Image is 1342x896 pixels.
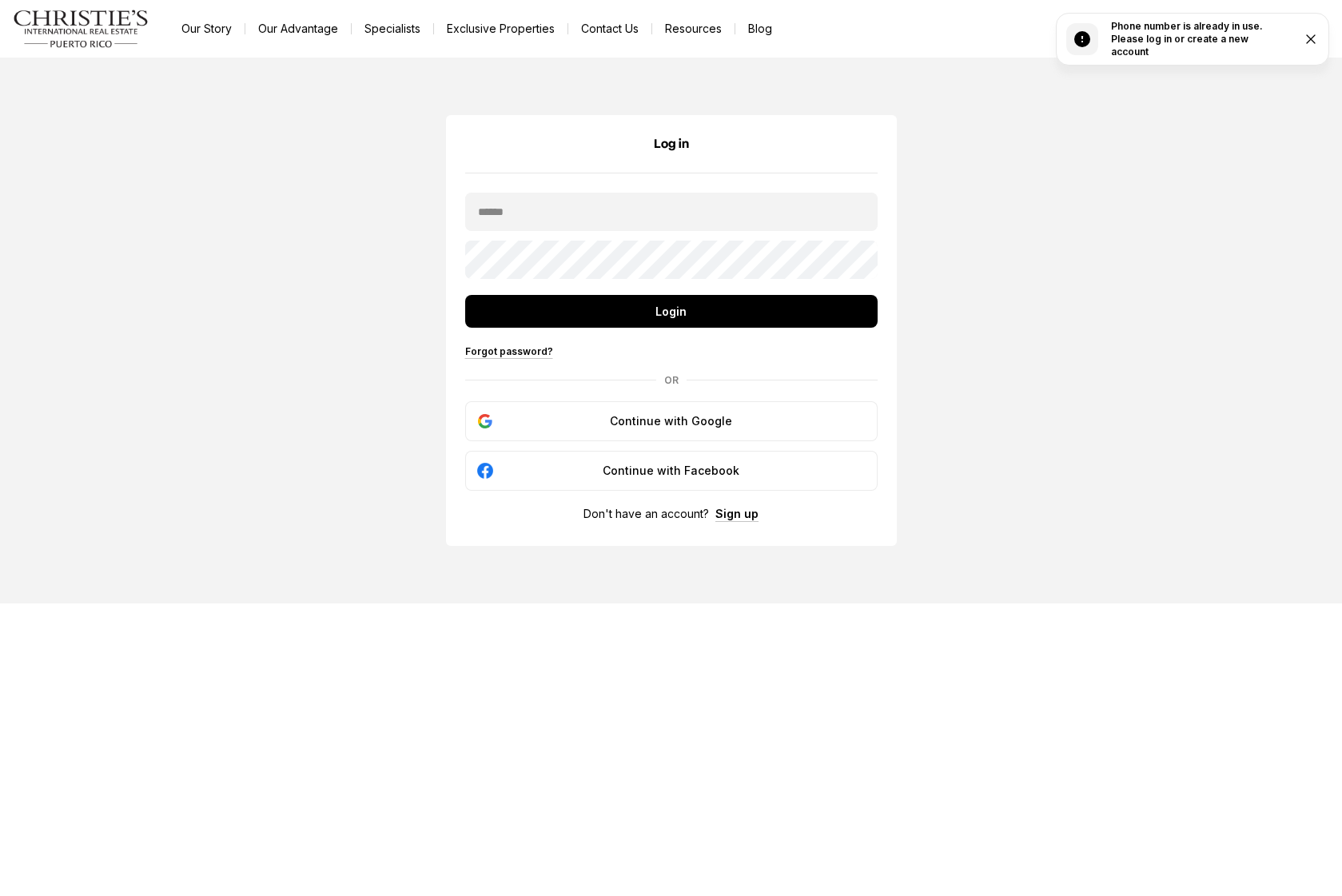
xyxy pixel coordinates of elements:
[465,401,878,441] button: Continue with Google
[583,508,709,520] span: Don't have an account?
[652,18,735,40] a: Resources
[465,344,553,358] button: Forgot password?
[352,18,433,40] a: Specialists
[465,345,553,357] p: Forgot password?
[13,10,149,48] img: logo
[1111,20,1284,58] p: Phone number is already in use. Please log in or create a new account
[715,507,759,520] button: Sign up
[735,18,785,40] a: Blog
[476,412,867,431] div: Continue with Google
[245,18,351,40] a: Our Advantage
[1303,31,1319,47] button: Close
[664,374,679,386] p: OR
[434,18,567,40] a: Exclusive Properties
[476,461,867,480] div: Continue with Facebook
[465,295,878,328] button: Login
[568,18,651,40] button: Contact Us
[169,18,245,40] a: Our Story
[465,451,878,491] button: Continue with Facebook
[654,137,689,150] h2: Log in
